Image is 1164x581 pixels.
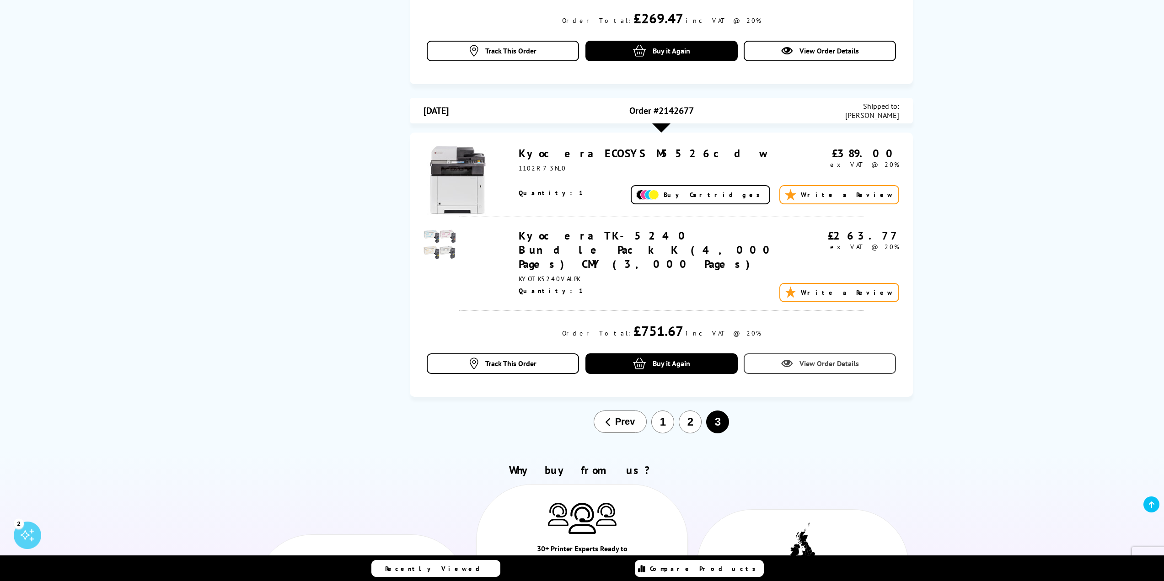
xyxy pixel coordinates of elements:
span: Recently Viewed [385,565,489,573]
a: Write a Review [779,185,899,204]
img: Printer Experts [548,503,569,526]
div: £263.77 [785,229,900,243]
span: Shipped to: [845,101,899,111]
div: 1102R73NL0 [519,164,785,172]
div: Order Total: [562,329,631,337]
span: Track This Order [485,46,536,55]
span: View Order Details [799,359,859,368]
a: Track This Order [427,41,579,61]
span: Write a Review [801,191,894,199]
span: [DATE] [424,105,449,117]
div: £751.67 [633,322,683,340]
span: Quantity: 1 [519,287,585,295]
a: Buy it Again [585,353,738,374]
span: Prev [615,416,635,427]
a: Buy it Again [585,41,738,61]
a: Write a Review [779,283,899,302]
img: Kyocera TK-5240 Bundle Pack K (4,000 Pages) CMY (3,000 Pages) [424,229,456,261]
div: 2 [14,518,24,528]
button: 2 [679,410,702,433]
div: £269.47 [633,9,683,27]
span: Compare Products [650,565,761,573]
button: 1 [651,410,674,433]
span: Track This Order [485,359,536,368]
img: UK tax payer [790,522,815,565]
span: Write a Review [801,288,894,297]
a: View Order Details [744,353,896,374]
span: Buy it Again [653,359,690,368]
h2: Why buy from us? [251,463,913,477]
span: Buy it Again [653,46,690,55]
img: Kyocera ECOSYS M5526cdw [424,146,492,215]
div: Order Total: [562,16,631,25]
div: 30+ Printer Experts Ready to Take Your Call [529,543,635,570]
div: ex VAT @ 20% [785,243,900,251]
a: Kyocera TK-5240 Bundle Pack K (4,000 Pages) CMY (3,000 Pages) [519,229,776,271]
a: Kyocera ECOSYS M5526cdw [519,146,767,160]
button: Prev [594,410,647,433]
img: Add Cartridges [636,190,659,200]
a: View Order Details [744,41,896,61]
img: Printer Experts [596,503,617,526]
a: Buy Cartridges [631,185,770,204]
span: Order #2142677 [629,105,694,117]
div: inc VAT @ 20% [686,329,761,337]
span: Quantity: 1 [519,189,585,197]
div: inc VAT @ 20% [686,16,761,25]
span: Buy Cartridges [664,191,765,199]
img: Printer Experts [569,503,596,534]
div: ex VAT @ 20% [785,160,900,169]
a: Recently Viewed [371,560,500,577]
div: KYOTK5240VALPK [519,275,785,283]
a: Compare Products [635,560,764,577]
span: [PERSON_NAME] [845,111,899,120]
a: Track This Order [427,353,579,374]
span: View Order Details [799,46,859,55]
div: £389.00 [785,146,900,160]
